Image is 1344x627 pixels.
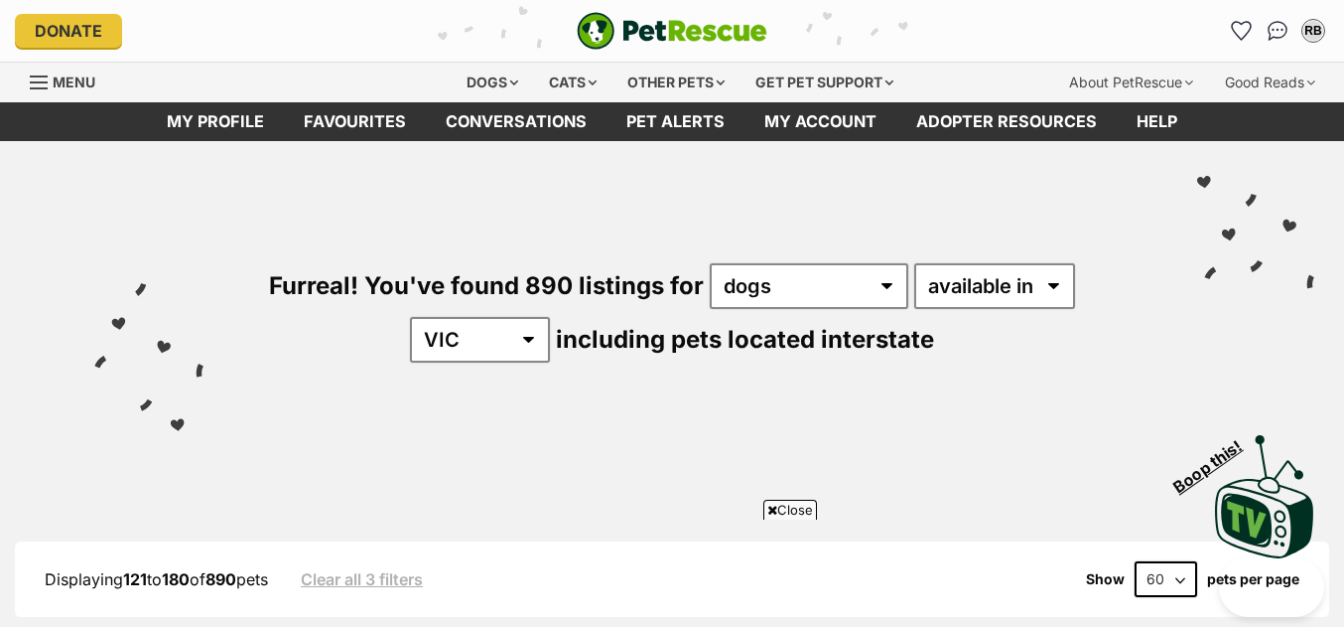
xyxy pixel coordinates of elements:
[30,63,109,98] a: Menu
[577,12,767,50] a: PetRescue
[1215,435,1314,558] img: PetRescue TV logo
[426,102,606,141] a: conversations
[1215,417,1314,562] a: Boop this!
[205,569,236,589] strong: 890
[556,325,934,354] span: including pets located interstate
[284,102,426,141] a: Favourites
[763,500,817,520] span: Close
[744,102,896,141] a: My account
[1297,15,1329,47] button: My account
[741,63,907,102] div: Get pet support
[1211,63,1329,102] div: Good Reads
[1117,102,1197,141] a: Help
[147,102,284,141] a: My profile
[1055,63,1207,102] div: About PetRescue
[1207,571,1299,587] label: pets per page
[1226,15,1258,47] a: Favourites
[535,63,610,102] div: Cats
[606,102,744,141] a: Pet alerts
[1268,21,1288,41] img: chat-41dd97257d64d25036548639549fe6c8038ab92f7586957e7f3b1b290dea8141.svg
[577,12,767,50] img: logo-e224e6f780fb5917bec1dbf3a21bbac754714ae5b6737aabdf751b685950b380.svg
[15,14,122,48] a: Donate
[1170,424,1262,496] span: Boop this!
[1262,15,1293,47] a: Conversations
[1226,15,1329,47] ul: Account quick links
[613,63,739,102] div: Other pets
[162,569,190,589] strong: 180
[311,528,1033,617] iframe: Advertisement
[123,569,147,589] strong: 121
[269,271,704,300] span: Furreal! You've found 890 listings for
[453,63,532,102] div: Dogs
[45,569,268,589] span: Displaying to of pets
[1303,21,1323,41] div: RB
[53,74,95,90] span: Menu
[896,102,1117,141] a: Adopter resources
[1086,571,1125,587] span: Show
[1219,557,1324,617] iframe: Help Scout Beacon - Open
[301,570,423,588] a: Clear all 3 filters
